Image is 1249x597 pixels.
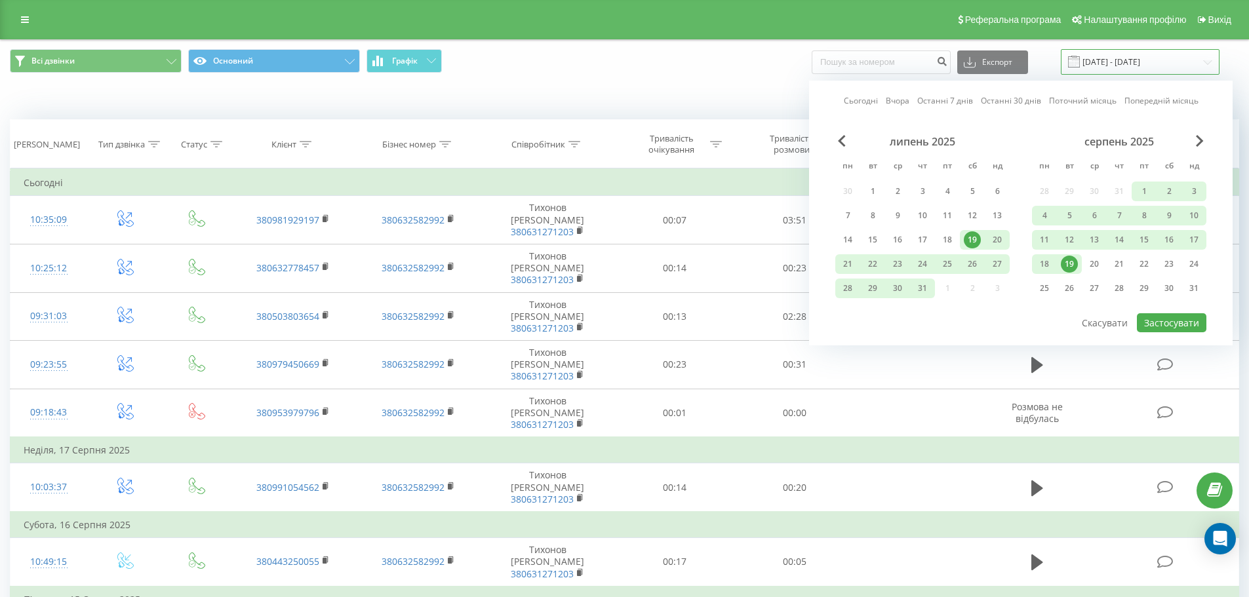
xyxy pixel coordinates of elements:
[1032,230,1057,250] div: пн 11 серп 2025 р.
[481,389,615,437] td: Тихонов [PERSON_NAME]
[10,437,1239,463] td: Неділя, 17 Серпня 2025
[1107,279,1132,298] div: чт 28 серп 2025 р.
[735,292,855,341] td: 02:28
[1084,157,1104,177] abbr: середа
[256,406,319,419] a: 380953979796
[14,139,80,150] div: [PERSON_NAME]
[889,280,906,297] div: 30
[844,94,878,107] a: Сьогодні
[1057,230,1082,250] div: вт 12 серп 2025 р.
[989,256,1006,273] div: 27
[735,463,855,512] td: 00:20
[1036,231,1053,248] div: 11
[1032,279,1057,298] div: пн 25 серп 2025 р.
[615,341,735,389] td: 00:23
[367,49,442,73] button: Графік
[985,254,1010,274] div: нд 27 лип 2025 р.
[24,256,74,281] div: 10:25:12
[615,244,735,292] td: 00:14
[1134,157,1154,177] abbr: п’ятниця
[1111,231,1128,248] div: 14
[256,358,319,370] a: 380979450669
[1181,279,1206,298] div: нд 31 серп 2025 р.
[1035,157,1054,177] abbr: понеділок
[1136,256,1153,273] div: 22
[615,463,735,512] td: 00:14
[914,256,931,273] div: 24
[1057,206,1082,225] div: вт 5 серп 2025 р.
[382,555,445,568] a: 380632582992
[839,280,856,297] div: 28
[835,206,860,225] div: пн 7 лип 2025 р.
[24,207,74,233] div: 10:35:09
[735,538,855,587] td: 00:05
[960,254,985,274] div: сб 26 лип 2025 р.
[1032,206,1057,225] div: пн 4 серп 2025 р.
[511,225,574,238] a: 380631271203
[615,196,735,244] td: 00:07
[839,231,856,248] div: 14
[860,230,885,250] div: вт 15 лип 2025 р.
[910,279,935,298] div: чт 31 лип 2025 р.
[939,231,956,248] div: 18
[511,370,574,382] a: 380631271203
[935,254,960,274] div: пт 25 лип 2025 р.
[735,389,855,437] td: 00:00
[1136,183,1153,200] div: 1
[964,207,981,224] div: 12
[910,230,935,250] div: чт 17 лип 2025 р.
[615,538,735,587] td: 00:17
[481,463,615,512] td: Тихонов [PERSON_NAME]
[939,207,956,224] div: 11
[24,549,74,575] div: 10:49:15
[24,303,74,329] div: 09:31:03
[1061,256,1078,273] div: 19
[860,254,885,274] div: вт 22 лип 2025 р.
[835,279,860,298] div: пн 28 лип 2025 р.
[812,50,951,74] input: Пошук за номером
[981,94,1041,107] a: Останні 30 днів
[1082,230,1107,250] div: ср 13 серп 2025 р.
[889,256,906,273] div: 23
[615,389,735,437] td: 00:01
[481,538,615,587] td: Тихонов [PERSON_NAME]
[1075,313,1135,332] button: Скасувати
[913,157,932,177] abbr: четвер
[1185,183,1202,200] div: 3
[889,231,906,248] div: 16
[985,230,1010,250] div: нд 20 лип 2025 р.
[935,182,960,201] div: пт 4 лип 2025 р.
[964,256,981,273] div: 26
[863,157,882,177] abbr: вівторок
[1185,231,1202,248] div: 17
[1057,279,1082,298] div: вт 26 серп 2025 р.
[1208,14,1231,25] span: Вихід
[1086,256,1103,273] div: 20
[511,418,574,431] a: 380631271203
[889,207,906,224] div: 9
[1111,256,1128,273] div: 21
[885,182,910,201] div: ср 2 лип 2025 р.
[735,244,855,292] td: 00:23
[181,139,207,150] div: Статус
[965,14,1061,25] span: Реферальна програма
[960,230,985,250] div: сб 19 лип 2025 р.
[24,352,74,377] div: 09:23:55
[864,183,881,200] div: 1
[1136,207,1153,224] div: 8
[98,139,145,150] div: Тип дзвінка
[1181,230,1206,250] div: нд 17 серп 2025 р.
[1160,256,1178,273] div: 23
[910,206,935,225] div: чт 10 лип 2025 р.
[1061,280,1078,297] div: 26
[1204,523,1236,554] div: Open Intercom Messenger
[735,196,855,244] td: 03:51
[939,183,956,200] div: 4
[1036,256,1053,273] div: 18
[1160,183,1178,200] div: 2
[1136,280,1153,297] div: 29
[10,512,1239,538] td: Субота, 16 Серпня 2025
[1107,254,1132,274] div: чт 21 серп 2025 р.
[885,279,910,298] div: ср 30 лип 2025 р.
[1136,231,1153,248] div: 15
